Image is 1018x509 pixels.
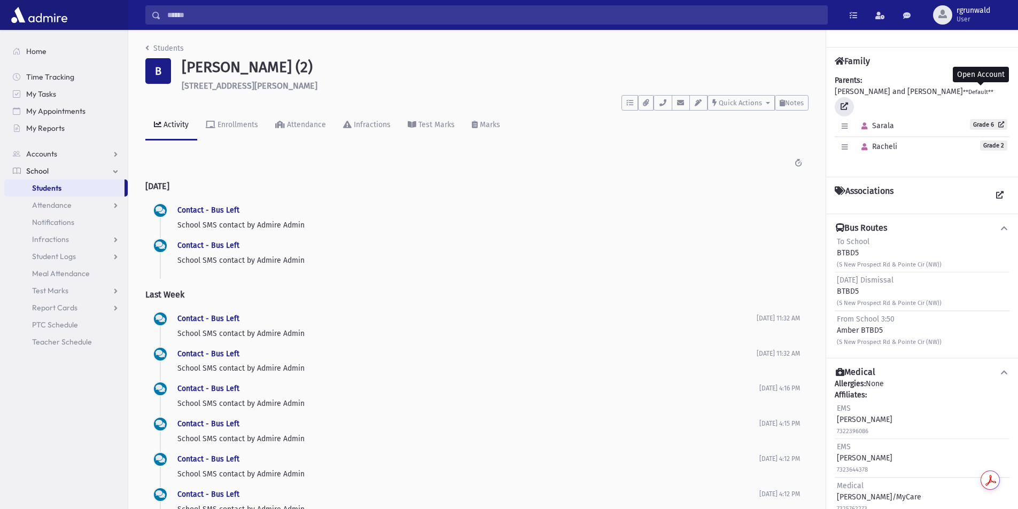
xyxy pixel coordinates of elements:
[4,316,128,333] a: PTC Schedule
[177,314,239,323] a: Contact - Bus Left
[145,111,197,140] a: Activity
[352,120,391,129] div: Infractions
[32,337,92,347] span: Teacher Schedule
[759,490,800,498] span: [DATE] 4:12 PM
[4,197,128,214] a: Attendance
[145,58,171,84] div: B
[4,103,128,120] a: My Appointments
[4,299,128,316] a: Report Cards
[32,183,61,193] span: Students
[837,300,942,307] small: (S New Prospect Rd & Pointe Cir (NW))
[26,72,74,82] span: Time Tracking
[26,106,86,116] span: My Appointments
[835,186,893,205] h4: Associations
[835,390,867,400] b: Affiliates:
[177,241,239,250] a: Contact - Bus Left
[835,56,870,66] h4: Family
[837,276,893,285] span: [DATE] Dismissal
[4,179,125,197] a: Students
[4,282,128,299] a: Test Marks
[4,85,128,103] a: My Tasks
[835,76,862,85] b: Parents:
[177,384,239,393] a: Contact - Bus Left
[837,428,868,435] small: 7322396086
[26,89,56,99] span: My Tasks
[145,43,184,58] nav: breadcrumb
[719,99,762,107] span: Quick Actions
[197,111,267,140] a: Enrollments
[182,58,809,76] h1: [PERSON_NAME] (2)
[335,111,399,140] a: Infractions
[182,81,809,91] h6: [STREET_ADDRESS][PERSON_NAME]
[837,339,942,346] small: (S New Prospect Rd & Pointe Cir (NW))
[463,111,509,140] a: Marks
[4,248,128,265] a: Student Logs
[4,265,128,282] a: Meal Attendance
[32,252,76,261] span: Student Logs
[970,119,1007,130] a: Grade 6
[32,234,69,244] span: Infractions
[32,286,68,295] span: Test Marks
[215,120,258,129] div: Enrollments
[837,314,942,347] div: Amber BTBD5
[161,5,827,25] input: Search
[177,398,759,409] p: School SMS contact by Admire Admin
[837,315,895,324] span: From School 3:50
[775,95,809,111] button: Notes
[161,120,189,129] div: Activity
[177,328,757,339] p: School SMS contact by Admire Admin
[177,255,800,266] p: School SMS contact by Admire Admin
[835,75,1009,168] div: [PERSON_NAME] and [PERSON_NAME]
[757,350,800,357] span: [DATE] 11:32 AM
[837,275,942,308] div: BTBD5
[957,15,990,24] span: User
[837,237,869,246] span: To School
[478,120,500,129] div: Marks
[32,320,78,330] span: PTC Schedule
[836,223,887,234] h4: Bus Routes
[835,367,1009,378] button: Medical
[177,433,759,444] p: School SMS contact by Admire Admin
[177,455,239,464] a: Contact - Bus Left
[4,333,128,350] a: Teacher Schedule
[177,490,239,499] a: Contact - Bus Left
[759,420,800,427] span: [DATE] 4:15 PM
[145,44,184,53] a: Students
[145,281,809,308] h2: Last Week
[26,166,49,176] span: School
[857,121,894,130] span: Sarala
[4,68,128,85] a: Time Tracking
[837,236,942,270] div: BTBD5
[32,303,77,312] span: Report Cards
[145,173,809,200] h2: [DATE]
[785,99,804,107] span: Notes
[759,455,800,463] span: [DATE] 4:12 PM
[4,145,128,162] a: Accounts
[835,379,866,388] b: Allergies:
[837,442,851,451] span: EMS
[285,120,326,129] div: Attendance
[26,123,65,133] span: My Reports
[177,468,759,480] p: School SMS contact by Admire Admin
[4,231,128,248] a: Infractions
[32,200,72,210] span: Attendance
[177,220,800,231] p: School SMS contact by Admire Admin
[837,481,864,490] span: Medical
[759,385,800,392] span: [DATE] 4:16 PM
[957,6,990,15] span: rgrunwald
[177,349,239,358] a: Contact - Bus Left
[990,186,1009,205] a: View all Associations
[837,441,892,475] div: [PERSON_NAME]
[837,403,892,436] div: [PERSON_NAME]
[416,120,455,129] div: Test Marks
[708,95,775,111] button: Quick Actions
[857,142,897,151] span: Racheli
[757,315,800,322] span: [DATE] 11:32 AM
[32,269,90,278] span: Meal Attendance
[837,261,942,268] small: (S New Prospect Rd & Pointe Cir (NW))
[399,111,463,140] a: Test Marks
[4,43,128,60] a: Home
[980,140,1007,151] span: Grade 2
[4,214,128,231] a: Notifications
[177,363,757,374] p: School SMS contact by Admire Admin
